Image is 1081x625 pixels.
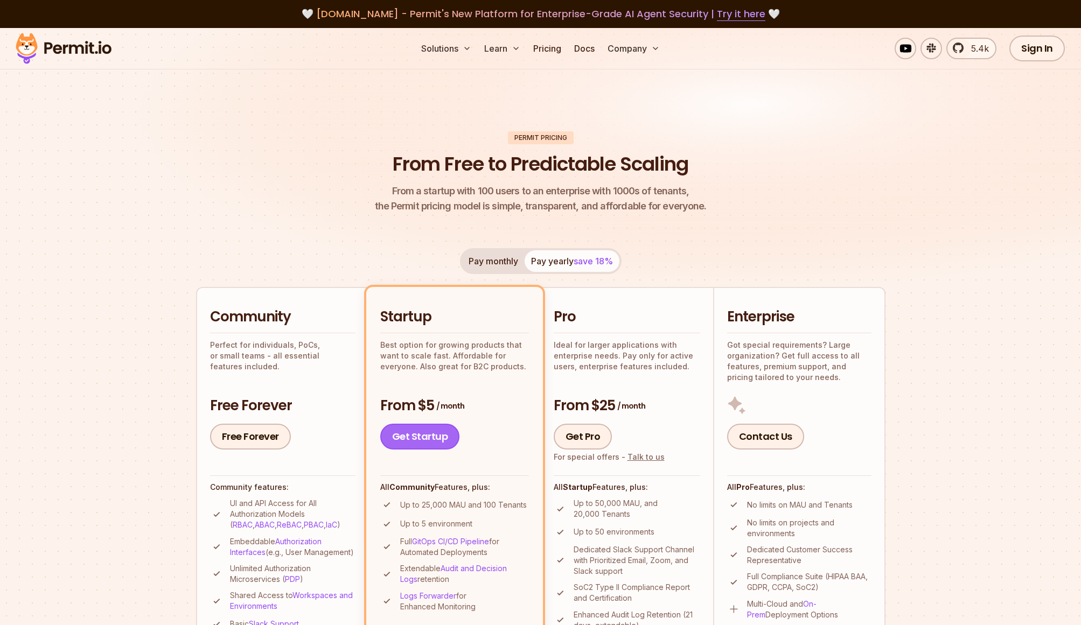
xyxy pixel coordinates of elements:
[574,526,654,537] p: Up to 50 environments
[412,537,489,546] a: GitOps CI/CD Pipeline
[563,482,592,491] strong: Startup
[417,38,476,59] button: Solutions
[554,340,700,372] p: Ideal for larger applications with enterprise needs. Pay only for active users, enterprise featur...
[210,396,355,416] h3: Free Forever
[574,498,700,519] p: Up to 50,000 MAU, and 20,000 Tenants
[400,518,472,529] p: Up to 5 environment
[603,38,664,59] button: Company
[380,482,529,493] h4: All Features, plus:
[747,599,817,619] a: On-Prem
[747,599,871,620] p: Multi-Cloud and Deployment Options
[277,520,302,529] a: ReBAC
[747,517,871,539] p: No limits on projects and environments
[380,340,529,372] p: Best option for growing products that want to scale fast. Affordable for everyone. Also great for...
[747,500,853,510] p: No limits on MAU and Tenants
[230,498,355,530] p: UI and API Access for All Authorization Models ( , , , , )
[736,482,750,491] strong: Pro
[627,452,665,461] a: Talk to us
[304,520,324,529] a: PBAC
[400,564,507,584] a: Audit and Decision Logs
[554,307,700,327] h2: Pro
[210,340,355,372] p: Perfect for individuals, PoCs, or small teams - all essential features included.
[380,396,529,416] h3: From $5
[230,563,355,585] p: Unlimited Authorization Microservices ( )
[436,401,464,411] span: / month
[727,482,871,493] h4: All Features, plus:
[554,452,665,462] div: For special offers -
[480,38,525,59] button: Learn
[11,30,116,67] img: Permit logo
[400,591,456,600] a: Logs Forwarder
[210,482,355,493] h4: Community features:
[508,131,574,144] div: Permit Pricing
[747,544,871,566] p: Dedicated Customer Success Representative
[554,424,612,450] a: Get Pro
[400,536,529,558] p: Full for Automated Deployments
[727,340,871,383] p: Got special requirements? Large organization? Get full access to all features, premium support, a...
[570,38,599,59] a: Docs
[574,582,700,603] p: SoC2 Type II Compliance Report and Certification
[230,536,355,558] p: Embeddable (e.g., User Management)
[210,424,291,450] a: Free Forever
[574,544,700,577] p: Dedicated Slack Support Channel with Prioritized Email, Zoom, and Slack support
[326,520,337,529] a: IaC
[965,42,989,55] span: 5.4k
[255,520,275,529] a: ABAC
[617,401,645,411] span: / month
[400,591,529,612] p: for Enhanced Monitoring
[389,482,435,491] strong: Community
[462,250,525,272] button: Pay monthly
[554,482,700,493] h4: All Features, plus:
[26,6,1055,22] div: 🤍 🤍
[230,537,322,557] a: Authorization Interfaces
[380,307,529,327] h2: Startup
[400,500,527,510] p: Up to 25,000 MAU and 100 Tenants
[375,184,707,199] span: From a startup with 100 users to an enterprise with 1000s of tenants,
[233,520,253,529] a: RBAC
[727,424,804,450] a: Contact Us
[946,38,996,59] a: 5.4k
[375,184,707,214] p: the Permit pricing model is simple, transparent, and affordable for everyone.
[400,563,529,585] p: Extendable retention
[529,38,566,59] a: Pricing
[316,7,765,20] span: [DOMAIN_NAME] - Permit's New Platform for Enterprise-Grade AI Agent Security |
[1009,36,1065,61] a: Sign In
[380,424,460,450] a: Get Startup
[393,151,688,178] h1: From Free to Predictable Scaling
[230,590,355,612] p: Shared Access to
[717,7,765,21] a: Try it here
[554,396,700,416] h3: From $25
[285,574,300,584] a: PDP
[210,307,355,327] h2: Community
[747,571,871,593] p: Full Compliance Suite (HIPAA BAA, GDPR, CCPA, SoC2)
[727,307,871,327] h2: Enterprise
